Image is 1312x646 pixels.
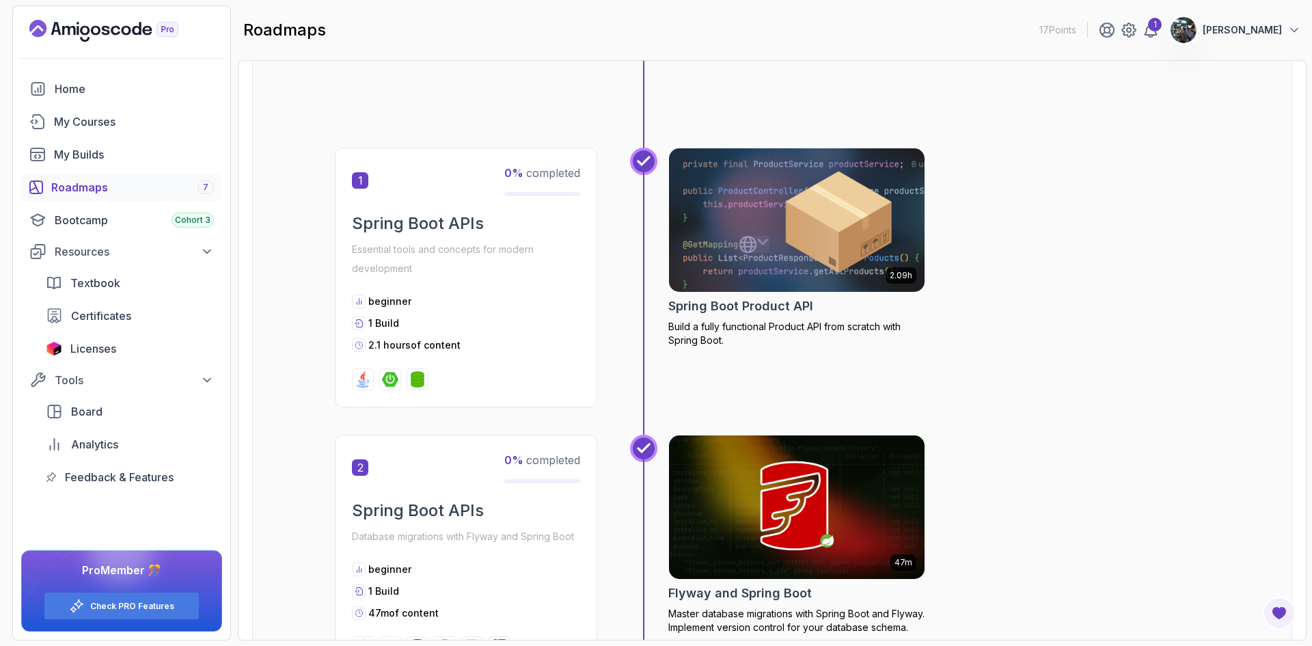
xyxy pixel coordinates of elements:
h2: Spring Boot APIs [352,213,580,234]
h2: Spring Boot Product API [668,297,813,316]
a: board [38,398,222,425]
h2: Spring Boot APIs [352,500,580,522]
p: 47m [894,557,912,568]
a: Check PRO Features [90,601,174,612]
span: Cohort 3 [175,215,210,226]
a: licenses [38,335,222,362]
span: Textbook [70,275,120,291]
span: Certificates [71,308,131,324]
div: Resources [55,243,214,260]
span: completed [504,166,580,180]
button: Tools [21,368,222,392]
img: java logo [355,371,371,388]
a: Landing page [29,20,210,42]
button: Resources [21,239,222,264]
p: Database migrations with Flyway and Spring Boot [352,527,580,546]
img: Flyway and Spring Boot card [669,435,925,579]
button: Open Feedback Button [1263,597,1296,630]
a: 1 [1143,22,1159,38]
span: 1 Build [368,585,399,597]
p: [PERSON_NAME] [1203,23,1282,37]
a: certificates [38,302,222,329]
span: 0 % [504,453,523,467]
h2: roadmaps [243,19,326,41]
button: Check PRO Features [44,592,200,620]
span: 7 [203,182,208,193]
span: 0 % [504,166,523,180]
img: spring-boot logo [382,371,398,388]
a: Flyway and Spring Boot card47mFlyway and Spring BootMaster database migrations with Spring Boot a... [668,435,925,634]
div: 1 [1148,18,1162,31]
p: beginner [368,563,411,576]
button: user profile image[PERSON_NAME] [1170,16,1301,44]
p: Essential tools and concepts for modern development [352,240,580,278]
p: Master database migrations with Spring Boot and Flyway. Implement version control for your databa... [668,607,925,634]
a: bootcamp [21,206,222,234]
span: Analytics [71,436,118,453]
p: 17 Points [1039,23,1076,37]
span: Feedback & Features [65,469,174,485]
img: user profile image [1171,17,1197,43]
p: 47m of content [368,606,439,620]
span: 1 Build [368,317,399,329]
a: textbook [38,269,222,297]
p: beginner [368,295,411,308]
span: Licenses [70,340,116,357]
div: Bootcamp [55,212,214,228]
a: home [21,75,222,103]
div: My Builds [54,146,214,163]
div: Home [55,81,214,97]
span: 1 [352,172,368,189]
span: completed [504,453,580,467]
p: 2.1 hours of content [368,338,461,352]
img: Spring Boot Product API card [663,145,931,295]
a: feedback [38,463,222,491]
span: Board [71,403,102,420]
img: jetbrains icon [46,342,62,355]
img: spring-data-jpa logo [409,371,426,388]
a: Spring Boot Product API card2.09hSpring Boot Product APIBuild a fully functional Product API from... [668,148,925,347]
div: Tools [55,372,214,388]
div: Roadmaps [51,179,214,196]
div: My Courses [54,113,214,130]
a: analytics [38,431,222,458]
span: 2 [352,459,368,476]
p: 2.09h [890,270,912,281]
a: builds [21,141,222,168]
h2: Flyway and Spring Boot [668,584,812,603]
a: roadmaps [21,174,222,201]
p: Build a fully functional Product API from scratch with Spring Boot. [668,320,925,347]
a: courses [21,108,222,135]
